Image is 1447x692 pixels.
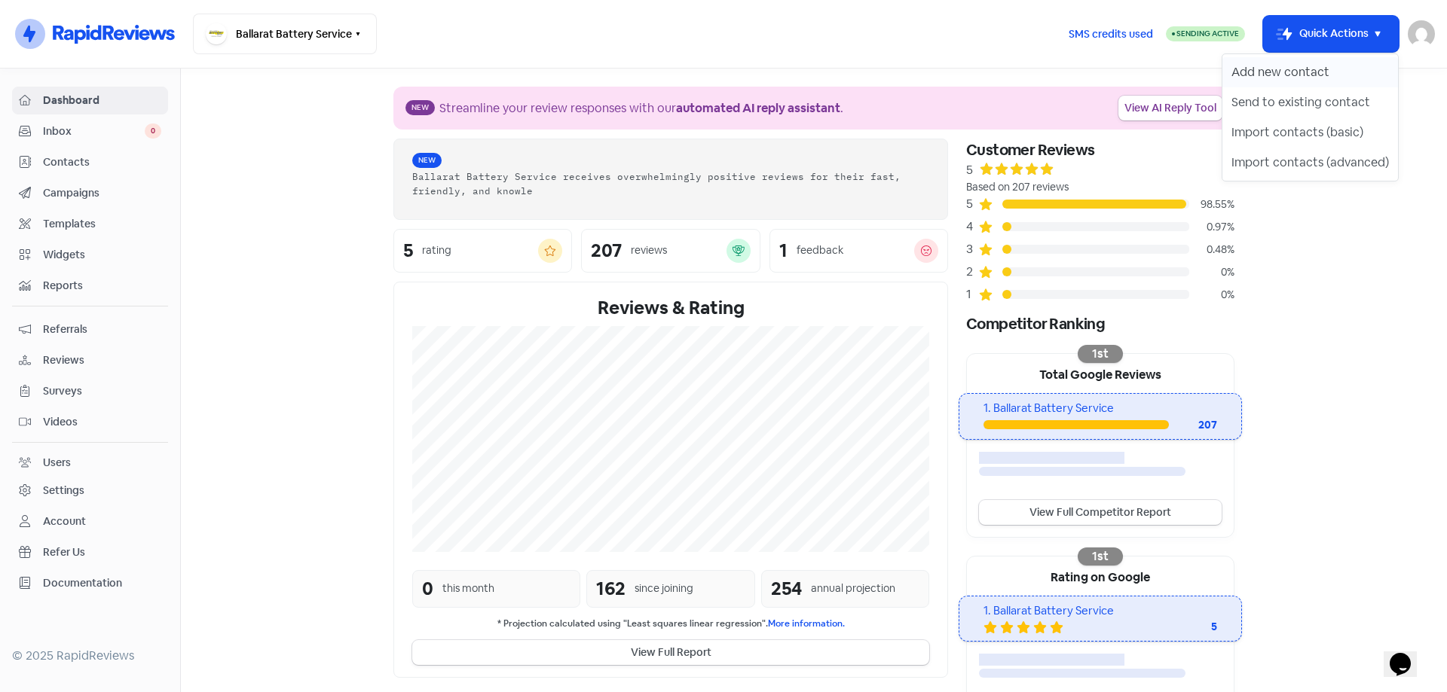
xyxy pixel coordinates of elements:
div: Rating on Google [967,556,1234,596]
div: 3 [966,240,978,258]
div: 1. Ballarat Battery Service [984,602,1216,620]
div: 207 [1169,417,1217,433]
small: * Projection calculated using "Least squares linear regression". [412,617,929,631]
div: Account [43,514,86,529]
div: 0% [1189,287,1234,303]
div: 254 [771,575,802,602]
div: Total Google Reviews [967,354,1234,393]
div: 0 [422,575,433,602]
span: Dashboard [43,93,161,108]
span: New [412,153,442,168]
span: Contacts [43,154,161,170]
div: since joining [635,581,693,596]
span: Campaigns [43,185,161,201]
div: annual projection [811,581,895,596]
button: Send to existing contact [1222,87,1398,117]
img: User [1408,20,1435,47]
div: Competitor Ranking [966,312,1234,335]
div: 5 [1157,619,1217,635]
a: Campaigns [12,179,168,207]
div: 2 [966,263,978,281]
div: 1 [779,242,788,260]
div: 5 [966,161,973,179]
div: rating [422,242,451,258]
a: Templates [12,210,168,238]
a: Contacts [12,148,168,176]
a: Reports [12,272,168,300]
button: Ballarat Battery Service [193,14,377,54]
span: Documentation [43,575,161,591]
div: 5 [403,242,413,260]
a: More information. [768,617,845,630]
div: 1st [1078,345,1123,363]
a: Reviews [12,346,168,374]
b: automated AI reply assistant [676,100,840,116]
span: New [405,100,435,115]
button: Import contacts (advanced) [1222,148,1398,178]
div: Users [43,455,71,471]
div: © 2025 RapidReviews [12,647,168,665]
span: Sending Active [1176,29,1239,38]
a: Referrals [12,316,168,343]
div: Customer Reviews [966,139,1234,161]
button: Quick Actions [1263,16,1399,52]
div: 0.97% [1189,219,1234,235]
div: Settings [43,483,84,498]
a: View Full Competitor Report [979,500,1222,525]
div: 0% [1189,264,1234,280]
span: SMS credits used [1069,26,1153,42]
div: Streamline your review responses with our . [439,99,843,117]
span: Refer Us [43,544,161,560]
div: 162 [596,575,626,602]
div: 5 [966,195,978,213]
span: Widgets [43,247,161,263]
span: Videos [43,414,161,430]
span: Reports [43,278,161,294]
a: Dashboard [12,87,168,114]
span: Templates [43,216,161,232]
a: Widgets [12,241,168,269]
a: 1feedback [769,229,948,273]
a: Documentation [12,569,168,597]
span: Reviews [43,352,161,368]
div: 207 [591,242,622,260]
button: View Full Report [412,640,929,665]
a: Refer Us [12,538,168,566]
button: Add new contact [1222,57,1398,87]
div: Ballarat Battery Service receives overwhelmingly positive reviews for their fast, friendly, and k... [412,169,929,198]
div: reviews [631,242,667,258]
button: Import contacts (basic) [1222,117,1398,148]
a: Users [12,449,168,477]
iframe: chat widget [1384,632,1432,677]
span: Referrals [43,322,161,337]
a: Settings [12,477,168,505]
a: Videos [12,408,168,436]
div: Reviews & Rating [412,294,929,322]
div: 4 [966,218,978,236]
div: 1. Ballarat Battery Service [984,400,1216,417]
div: 1st [1078,547,1123,565]
a: Surveys [12,377,168,405]
div: Based on 207 reviews [966,179,1234,195]
span: 0 [145,123,161,139]
span: Surveys [43,383,161,399]
a: 207reviews [581,229,760,273]
a: View AI Reply Tool [1118,96,1222,120]
div: 0.48% [1189,242,1234,258]
a: Sending Active [1166,25,1245,43]
a: Inbox 0 [12,117,168,145]
div: feedback [797,242,843,258]
span: Inbox [43,123,145,139]
a: Account [12,508,168,535]
div: this month [442,581,494,596]
a: SMS credits used [1056,25,1166,41]
div: 98.55% [1189,197,1234,212]
div: 1 [966,285,978,303]
a: 5rating [393,229,572,273]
